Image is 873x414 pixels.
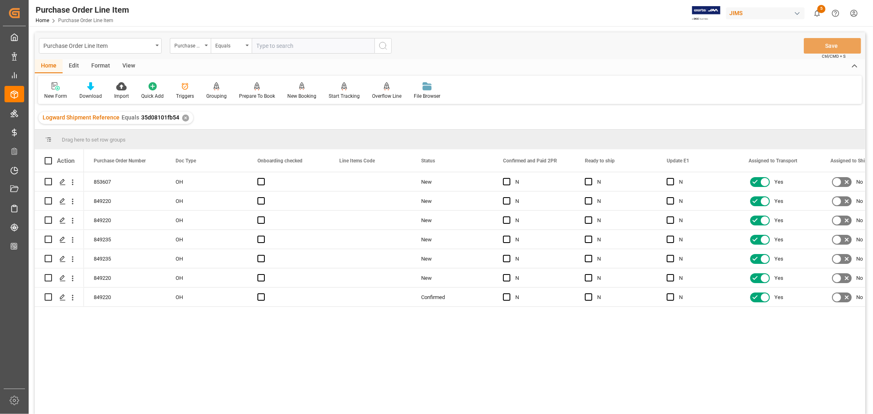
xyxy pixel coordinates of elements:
[35,172,84,191] div: Press SPACE to select this row.
[421,288,483,307] div: Confirmed
[597,173,647,191] div: N
[176,158,196,164] span: Doc Type
[84,191,166,210] div: 849220
[62,137,126,143] span: Drag here to set row groups
[726,5,808,21] button: JIMS
[36,4,129,16] div: Purchase Order Line Item
[329,92,360,100] div: Start Tracking
[421,211,483,230] div: New
[43,114,120,121] span: Logward Shipment Reference
[372,92,402,100] div: Overflow Line
[84,230,166,249] div: 849235
[414,92,440,100] div: File Browser
[166,288,248,306] div: OH
[515,211,565,230] div: N
[856,250,863,268] span: No
[515,269,565,288] div: N
[206,92,227,100] div: Grouping
[774,211,783,230] span: Yes
[597,269,647,288] div: N
[679,230,729,249] div: N
[339,158,375,164] span: Line Items Code
[252,38,374,54] input: Type to search
[35,59,63,73] div: Home
[421,250,483,268] div: New
[597,230,647,249] div: N
[211,38,252,54] button: open menu
[166,211,248,229] div: OH
[84,268,166,287] div: 849220
[503,158,557,164] span: Confirmed and Paid 2PR
[808,4,826,22] button: show 5 new notifications
[44,92,67,100] div: New Form
[774,269,783,288] span: Yes
[597,211,647,230] div: N
[856,230,863,249] span: No
[141,92,164,100] div: Quick Add
[856,269,863,288] span: No
[57,157,74,164] div: Action
[515,173,565,191] div: N
[826,4,845,22] button: Help Center
[822,53,846,59] span: Ctrl/CMD + S
[35,211,84,230] div: Press SPACE to select this row.
[856,173,863,191] span: No
[856,211,863,230] span: No
[515,192,565,211] div: N
[166,172,248,191] div: OH
[774,250,783,268] span: Yes
[182,115,189,122] div: ✕
[804,38,861,54] button: Save
[421,158,435,164] span: Status
[36,18,49,23] a: Home
[679,288,729,307] div: N
[421,269,483,288] div: New
[166,191,248,210] div: OH
[692,6,720,20] img: Exertis%20JAM%20-%20Email%20Logo.jpg_1722504956.jpg
[817,5,826,13] span: 5
[774,192,783,211] span: Yes
[166,230,248,249] div: OH
[679,173,729,191] div: N
[856,288,863,307] span: No
[774,173,783,191] span: Yes
[79,92,102,100] div: Download
[85,59,116,73] div: Format
[94,158,146,164] span: Purchase Order Number
[43,40,153,50] div: Purchase Order Line Item
[515,250,565,268] div: N
[35,268,84,288] div: Press SPACE to select this row.
[421,173,483,191] div: New
[174,40,202,49] div: Purchase Order Number
[166,249,248,268] div: OH
[84,249,166,268] div: 849235
[141,114,179,121] span: 35d08101fb54
[585,158,615,164] span: Ready to ship
[39,38,162,54] button: open menu
[35,288,84,307] div: Press SPACE to select this row.
[35,230,84,249] div: Press SPACE to select this row.
[856,192,863,211] span: No
[35,249,84,268] div: Press SPACE to select this row.
[679,192,729,211] div: N
[257,158,302,164] span: Onboarding checked
[597,288,647,307] div: N
[122,114,139,121] span: Equals
[515,230,565,249] div: N
[63,59,85,73] div: Edit
[84,288,166,306] div: 849220
[679,250,729,268] div: N
[679,269,729,288] div: N
[749,158,797,164] span: Assigned to Transport
[597,192,647,211] div: N
[421,192,483,211] div: New
[215,40,243,49] div: Equals
[515,288,565,307] div: N
[166,268,248,287] div: OH
[114,92,129,100] div: Import
[35,191,84,211] div: Press SPACE to select this row.
[116,59,141,73] div: View
[667,158,689,164] span: Update E1
[726,7,805,19] div: JIMS
[84,172,166,191] div: 853607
